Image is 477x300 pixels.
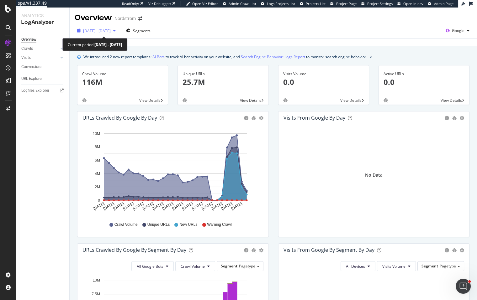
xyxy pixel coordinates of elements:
[346,264,365,269] span: All Devices
[452,248,457,252] div: bug
[183,98,187,102] div: bug
[382,264,405,269] span: Visits Volume
[259,116,263,120] div: gear
[94,42,122,47] b: [DATE] - [DATE]
[241,54,305,60] a: Search Engine Behavior: Logs Report
[93,278,100,282] text: 10M
[21,75,43,82] div: URL Explorer
[252,116,256,120] div: bug
[283,98,288,102] div: bug
[82,247,186,253] div: URLs Crawled by Google By Segment By Day
[114,15,136,22] div: Nordstrom
[77,54,469,60] div: info banner
[445,248,449,252] div: circle-info
[211,201,223,211] text: [DATE]
[171,201,184,211] text: [DATE]
[340,98,362,103] span: View Details
[179,222,197,227] span: New URLs
[152,54,165,60] a: AI Bots
[460,116,464,120] div: gear
[306,1,326,6] span: Projects List
[21,13,64,19] div: Analytics
[98,198,100,203] text: 0
[75,26,118,36] button: [DATE] - [DATE]
[21,64,42,70] div: Conversions
[132,201,145,211] text: [DATE]
[183,71,263,77] div: Unique URLs
[220,201,233,211] text: [DATE]
[261,1,295,6] a: Logs Projects List
[441,98,462,103] span: View Details
[21,87,65,94] a: Logfiles Explorer
[95,172,100,176] text: 4M
[456,279,471,294] iframe: Intercom live chat
[103,201,115,211] text: [DATE]
[191,201,204,211] text: [DATE]
[152,201,164,211] text: [DATE]
[21,54,31,61] div: Visits
[83,28,111,34] span: [DATE] - [DATE]
[82,77,163,87] p: 116M
[183,77,263,87] p: 25.7M
[82,129,261,216] svg: A chart.
[384,71,464,77] div: Active URLs
[137,264,163,269] span: All Google Bots
[192,1,218,6] span: Open Viz Editor
[223,1,256,6] a: Admin Crawl List
[231,201,243,211] text: [DATE]
[252,248,256,252] div: bug
[434,1,453,6] span: Admin Page
[21,36,36,43] div: Overview
[452,116,457,120] div: bug
[124,26,153,36] button: Segments
[82,71,163,77] div: Crawl Volume
[21,87,49,94] div: Logfiles Explorer
[21,54,59,61] a: Visits
[336,1,357,6] span: Project Page
[112,201,125,211] text: [DATE]
[244,116,248,120] div: circle-info
[21,36,65,43] a: Overview
[95,185,100,189] text: 2M
[175,261,215,271] button: Crawl Volume
[131,261,174,271] button: All Google Bots
[259,248,263,252] div: gear
[122,1,139,6] div: ReadOnly:
[377,261,416,271] button: Visits Volume
[114,222,138,227] span: Crawl Volume
[93,201,105,211] text: [DATE]
[139,98,161,103] span: View Details
[443,26,472,36] button: Google
[68,41,122,48] div: Current period:
[341,261,375,271] button: All Devices
[138,16,142,21] div: arrow-right-arrow-left
[162,201,174,211] text: [DATE]
[148,1,171,6] div: Viz Debugger:
[21,19,64,26] div: LogAnalyzer
[21,45,59,52] a: Crawls
[95,145,100,149] text: 8M
[240,98,261,103] span: View Details
[95,158,100,163] text: 6M
[133,28,151,34] span: Segments
[21,45,33,52] div: Crawls
[428,1,453,6] a: Admin Page
[452,28,464,33] span: Google
[21,75,65,82] a: URL Explorer
[384,77,464,87] p: 0.0
[181,201,194,211] text: [DATE]
[284,247,374,253] div: Visits from Google By Segment By Day
[122,201,135,211] text: [DATE]
[244,248,248,252] div: circle-info
[460,248,464,252] div: gear
[330,1,357,6] a: Project Page
[239,263,255,269] span: Pagetype
[284,115,345,121] div: Visits from Google by day
[283,77,364,87] p: 0.0
[83,54,367,60] div: We introduced 2 new report templates: to track AI bot activity on your website, and to monitor se...
[361,1,393,6] a: Project Settings
[186,1,218,6] a: Open Viz Editor
[82,115,157,121] div: URLs Crawled by Google by day
[142,201,154,211] text: [DATE]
